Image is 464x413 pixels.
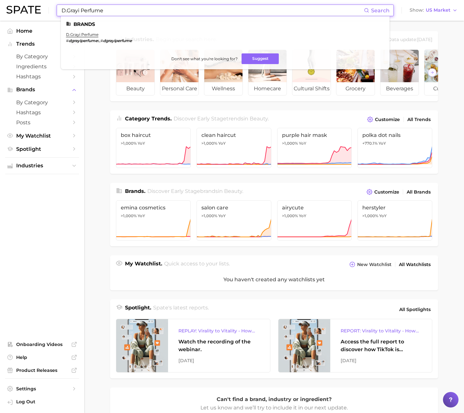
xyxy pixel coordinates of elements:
[299,141,306,146] span: YoY
[125,188,145,194] span: Brands .
[371,7,390,14] span: Search
[407,117,431,122] span: All Trends
[388,36,432,44] div: Data update: [DATE]
[5,352,79,362] a: Help
[282,205,347,211] span: airycute
[201,213,217,218] span: >1,000%
[250,116,268,122] span: beauty
[5,51,79,61] a: by Category
[16,119,68,126] span: Posts
[362,132,427,138] span: polka dot nails
[5,26,79,36] a: Home
[410,8,424,12] span: Show
[282,132,347,138] span: purple hair mask
[341,327,422,335] div: REPORT: Virality to Vitality - How TikTok is Driving Wellness Discovery
[16,99,68,106] span: by Category
[16,367,68,373] span: Product Releases
[201,141,217,146] span: >1,000%
[121,213,137,218] span: >1,000%
[16,399,74,405] span: Log Out
[218,213,226,218] span: YoY
[200,404,349,412] p: Let us know and we’ll try to include it in our next update.
[204,50,243,95] a: wellness
[365,187,401,196] button: Customize
[5,117,79,128] a: Posts
[97,38,99,43] span: s
[201,132,266,138] span: clean haircut
[116,128,191,168] a: box haircut>1,000% YoY
[16,146,68,152] span: Spotlight
[362,213,378,218] span: >1,000%
[375,117,400,122] span: Customize
[362,205,427,211] span: herstyler
[110,269,438,290] div: You haven't created any watchlists yet
[426,8,450,12] span: US Market
[201,205,266,211] span: salon care
[125,260,162,269] h1: My Watchlist.
[204,82,243,95] span: wellness
[160,50,199,95] a: personal care
[277,200,352,240] a: airycute>1,000% YoY
[406,115,432,124] a: All Trends
[138,141,145,146] span: YoY
[5,340,79,349] a: Onboarding Videos
[174,116,269,122] span: Discover Early Stage trends in .
[178,338,260,353] div: Watch the recording of the webinar.
[292,82,331,95] span: cultural shifts
[405,188,432,196] a: All Brands
[407,189,431,195] span: All Brands
[248,50,287,95] a: homecare
[100,38,103,43] span: #
[277,128,352,168] a: purple hair mask>1,000% YoY
[125,304,151,315] h1: Spotlight.
[121,205,186,211] span: emina cosmetics
[5,365,79,375] a: Product Releases
[116,82,154,95] span: beauty
[16,133,68,139] span: My Watchlist
[374,189,399,195] span: Customize
[103,38,132,43] em: dgrayiperfume
[178,327,260,335] div: REPLAY: Virality to Vitality - How TikTok is Driving Wellness Discovery
[16,354,68,360] span: Help
[282,141,298,146] span: >1,000%
[125,116,172,122] span: Category Trends .
[341,357,422,364] div: [DATE]
[424,50,463,95] a: culinary
[116,319,270,373] a: REPLAY: Virality to Vitality - How TikTok is Driving Wellness DiscoveryWatch the recording of the...
[379,213,387,218] span: YoY
[224,188,242,194] span: beauty
[116,200,191,240] a: emina cosmetics>1,000% YoY
[164,260,230,269] h2: Quick access to your lists.
[218,141,226,146] span: YoY
[282,213,298,218] span: >1,000%
[5,72,79,82] a: Hashtags
[5,61,79,72] a: Ingredients
[398,304,432,315] a: All Spotlights
[5,85,79,95] button: Brands
[336,50,375,95] a: grocery
[5,107,79,117] a: Hashtags
[366,115,402,124] button: Customize
[16,73,68,80] span: Hashtags
[292,50,331,95] a: cultural shifts
[16,87,68,93] span: Brands
[357,200,432,240] a: herstyler>1,000% YoY
[121,141,137,146] span: >1,000%
[248,82,287,95] span: homecare
[348,260,393,269] button: New Watchlist
[200,395,349,404] p: Can't find a brand, industry or ingredient?
[242,53,279,64] button: Suggest
[278,319,433,373] a: REPORT: Virality to Vitality - How TikTok is Driving Wellness DiscoveryAccess the full report to ...
[16,163,68,169] span: Industries
[153,304,209,315] h2: Spate's latest reports.
[160,82,198,95] span: personal care
[299,213,306,218] span: YoY
[424,82,463,95] span: culinary
[5,39,79,49] button: Trends
[116,50,155,95] a: beauty
[16,41,68,47] span: Trends
[380,82,419,95] span: beverages
[5,397,79,408] a: Log out. Currently logged in with e-mail yumi.toki@spate.nyc.
[66,38,69,43] span: #
[16,63,68,70] span: Ingredients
